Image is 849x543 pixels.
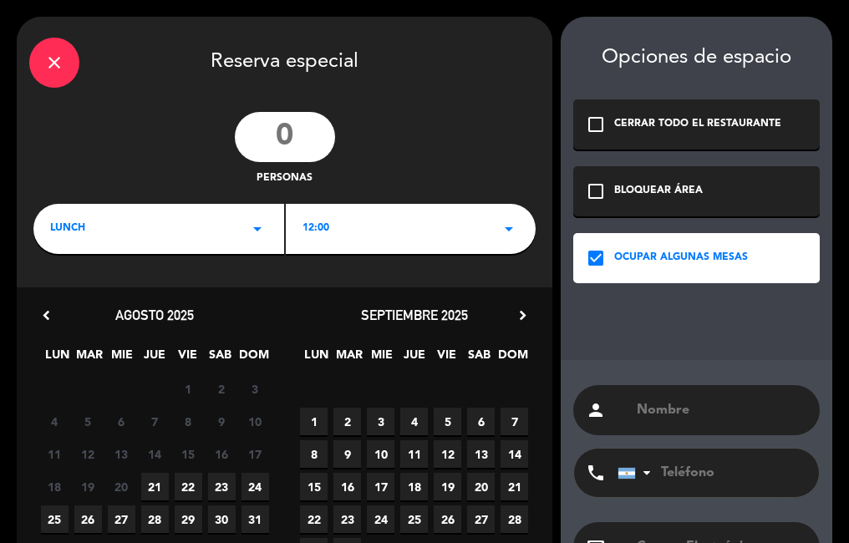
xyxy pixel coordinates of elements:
span: 21 [501,473,528,500]
span: 29 [175,505,202,533]
span: 19 [434,473,461,500]
span: 5 [74,408,102,435]
span: personas [257,170,313,187]
span: 5 [434,408,461,435]
span: 30 [208,505,236,533]
i: chevron_right [514,307,531,324]
span: 16 [333,473,361,500]
span: 31 [241,505,269,533]
div: Reserva especial [17,17,552,104]
span: 19 [74,473,102,500]
span: 8 [175,408,202,435]
span: LUN [302,345,330,373]
span: MAR [335,345,363,373]
span: MIE [109,345,136,373]
span: 12:00 [302,221,329,237]
i: arrow_drop_down [499,219,519,239]
i: phone [586,463,606,483]
span: 1 [300,408,328,435]
span: 14 [501,440,528,468]
span: 22 [300,505,328,533]
span: 12 [434,440,461,468]
span: 11 [400,440,428,468]
span: 2 [208,375,236,403]
span: 15 [175,440,202,468]
span: 27 [467,505,495,533]
span: 17 [367,473,394,500]
input: 0 [235,112,335,162]
span: 24 [241,473,269,500]
i: close [44,53,64,73]
span: septiembre 2025 [361,307,468,323]
span: 2 [333,408,361,435]
span: 23 [333,505,361,533]
span: 18 [41,473,69,500]
span: JUE [141,345,169,373]
span: 10 [241,408,269,435]
span: VIE [174,345,201,373]
span: 26 [74,505,102,533]
span: 12 [74,440,102,468]
span: 18 [400,473,428,500]
div: OCUPAR ALGUNAS MESAS [614,250,748,266]
span: 25 [400,505,428,533]
span: 21 [141,473,169,500]
span: 4 [41,408,69,435]
span: agosto 2025 [115,307,194,323]
span: 9 [208,408,236,435]
span: 20 [467,473,495,500]
span: 6 [108,408,135,435]
span: 13 [108,440,135,468]
span: 7 [141,408,169,435]
span: LUN [43,345,71,373]
span: 11 [41,440,69,468]
i: person [586,400,606,420]
span: 28 [141,505,169,533]
div: Opciones de espacio [573,46,820,70]
i: arrow_drop_down [247,219,267,239]
span: 14 [141,440,169,468]
span: 24 [367,505,394,533]
span: 17 [241,440,269,468]
span: VIE [433,345,460,373]
span: 8 [300,440,328,468]
span: 28 [501,505,528,533]
span: DOM [239,345,267,373]
div: Argentina: +54 [618,449,657,496]
i: check_box_outline_blank [586,181,606,201]
span: 20 [108,473,135,500]
span: 25 [41,505,69,533]
span: 22 [175,473,202,500]
input: Nombre [635,398,807,422]
span: LUNCH [50,221,85,237]
div: BLOQUEAR ÁREA [614,183,703,200]
span: SAB [206,345,234,373]
span: 6 [467,408,495,435]
span: 27 [108,505,135,533]
span: 4 [400,408,428,435]
span: 3 [367,408,394,435]
span: DOM [498,345,526,373]
span: SAB [465,345,493,373]
i: check_box [586,248,606,268]
span: 16 [208,440,236,468]
span: 1 [175,375,202,403]
i: check_box_outline_blank [586,114,606,134]
span: JUE [400,345,428,373]
span: MIE [368,345,395,373]
span: 7 [501,408,528,435]
div: CERRAR TODO EL RESTAURANTE [614,116,781,133]
span: 9 [333,440,361,468]
span: 13 [467,440,495,468]
span: 3 [241,375,269,403]
span: MAR [76,345,104,373]
span: 23 [208,473,236,500]
span: 10 [367,440,394,468]
input: Teléfono [618,449,801,497]
i: chevron_left [38,307,55,324]
span: 15 [300,473,328,500]
span: 26 [434,505,461,533]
